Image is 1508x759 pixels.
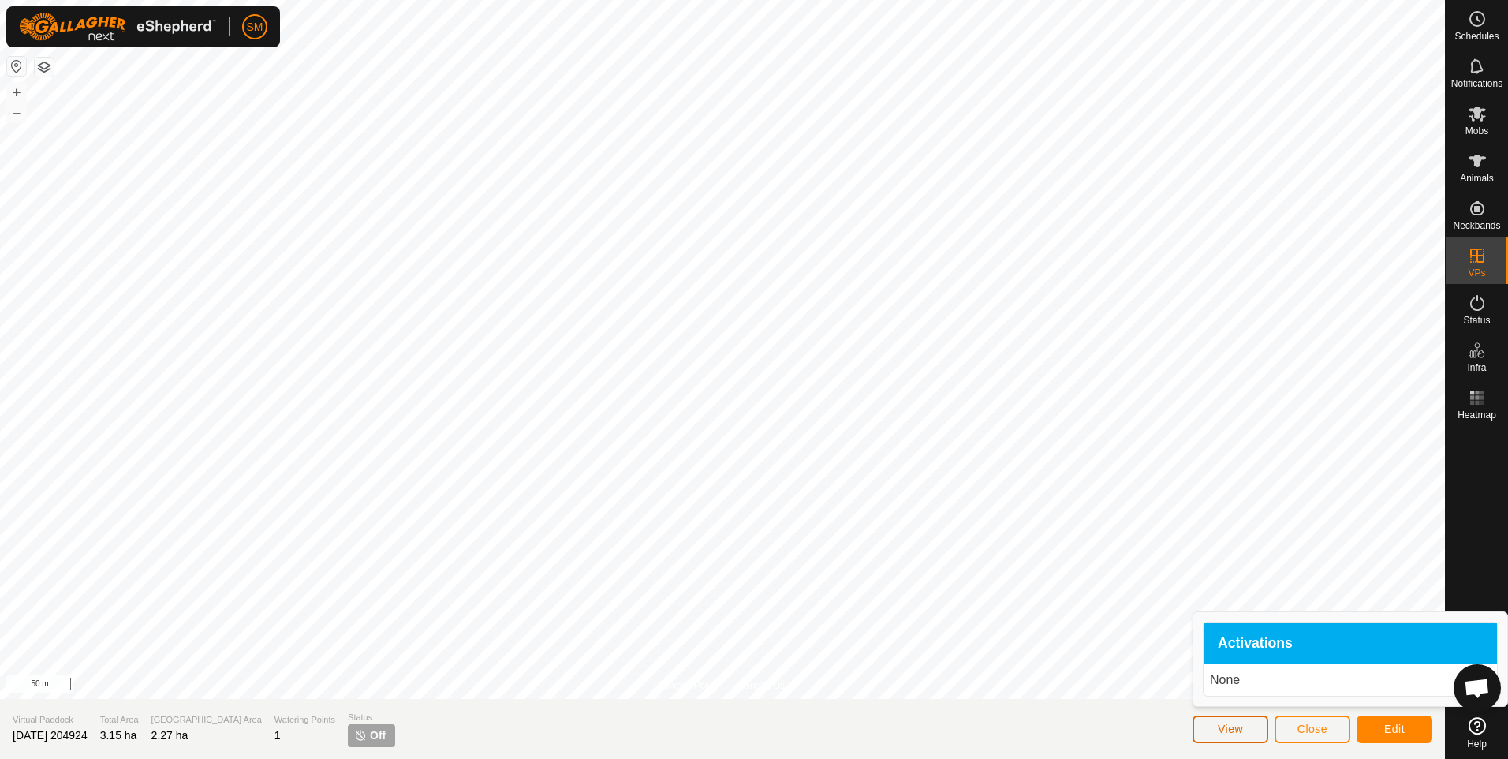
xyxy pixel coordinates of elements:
button: Close [1275,716,1350,743]
span: Animals [1460,174,1494,183]
span: Total Area [100,713,139,727]
span: Status [1463,316,1490,325]
span: Virtual Paddock [13,713,88,727]
button: Map Layers [35,58,54,77]
span: [DATE] 204924 [13,729,88,742]
a: Contact Us [738,679,785,693]
span: 1 [274,729,281,742]
span: Status [348,711,395,724]
span: Infra [1467,363,1486,372]
span: Heatmap [1458,410,1496,420]
span: VPs [1468,268,1485,278]
span: SM [247,19,263,36]
img: turn-off [354,729,367,742]
span: Off [370,727,386,744]
button: Edit [1357,716,1432,743]
button: Reset Map [7,57,26,76]
span: Edit [1384,723,1405,735]
span: Close [1297,723,1327,735]
span: Notifications [1451,79,1502,88]
span: 2.27 ha [151,729,188,742]
span: Mobs [1465,126,1488,136]
p: None [1210,671,1491,690]
span: 3.15 ha [100,729,137,742]
div: Open chat [1454,664,1501,712]
a: Help [1446,711,1508,755]
span: View [1218,723,1243,735]
span: Activations [1218,637,1293,651]
span: Help [1467,739,1487,749]
button: + [7,83,26,102]
span: [GEOGRAPHIC_DATA] Area [151,713,262,727]
span: Watering Points [274,713,335,727]
button: – [7,103,26,122]
a: Privacy Policy [660,679,719,693]
span: Neckbands [1453,221,1500,230]
img: Gallagher Logo [19,13,216,41]
span: Schedules [1454,32,1499,41]
button: View [1193,716,1268,743]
